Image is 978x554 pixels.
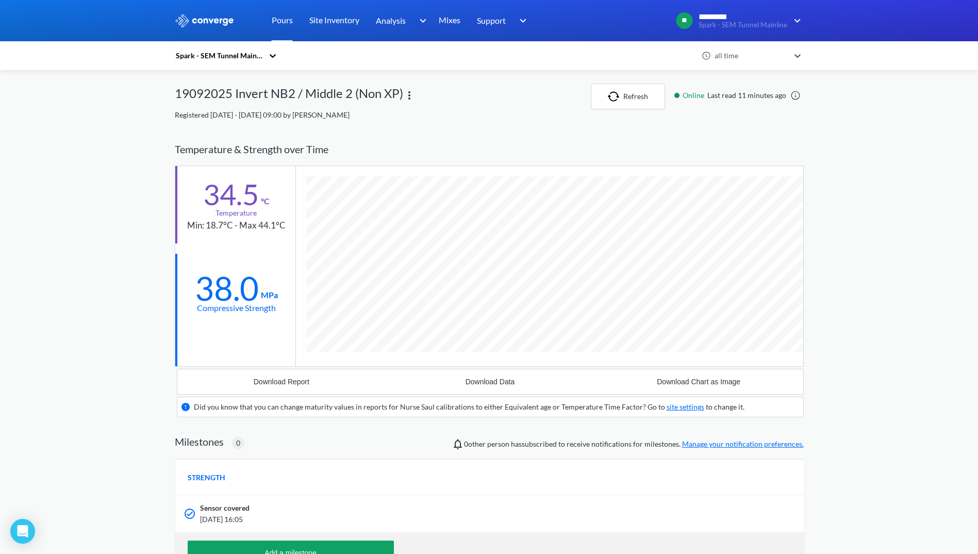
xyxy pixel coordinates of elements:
div: Temperature [216,207,257,219]
span: Support [477,14,506,27]
button: Refresh [591,84,665,109]
div: 34.5 [203,182,259,207]
img: icon-refresh.svg [608,91,623,102]
button: Download Report [177,369,386,394]
div: Temperature & Strength over Time [175,133,804,166]
span: Registered [DATE] - [DATE] 09:00 by [PERSON_NAME] [175,110,350,119]
div: all time [712,50,789,61]
span: 0 other [464,439,486,448]
div: Open Intercom Messenger [10,519,35,544]
div: Compressive Strength [197,301,276,314]
a: site settings [667,402,704,411]
h2: Milestones [175,435,224,448]
img: logo_ewhite.svg [175,14,235,27]
img: more.svg [403,89,416,102]
span: [DATE] 16:05 [200,514,667,525]
span: Spark - SEM Tunnel Mainline [699,21,787,29]
button: Download Data [386,369,594,394]
div: Min: 18.7°C - Max 44.1°C [187,219,286,233]
img: downArrow.svg [787,14,804,27]
div: Did you know that you can change maturity values in reports for Nurse Saul calibrations to either... [194,401,744,413]
div: 38.0 [195,275,259,301]
a: Manage your notification preferences. [682,439,804,448]
div: Last read 11 minutes ago [669,90,804,101]
span: STRENGTH [188,472,225,483]
button: Download Chart as Image [594,369,803,394]
img: downArrow.svg [513,14,529,27]
span: Sensor covered [200,502,250,514]
span: Analysis [376,14,406,27]
span: 0 [236,437,240,449]
div: Download Chart as Image [657,378,740,386]
div: Download Report [254,378,309,386]
div: Download Data [466,378,515,386]
div: Spark - SEM Tunnel Mainline [175,50,263,61]
img: icon-clock.svg [702,51,711,60]
span: person has subscribed to receive notifications for milestones. [464,438,804,450]
div: 19092025 Invert NB2 / Middle 2 (Non XP) [175,84,403,109]
span: Online [683,90,707,101]
img: downArrow.svg [412,14,429,27]
img: notifications-icon.svg [452,438,464,450]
